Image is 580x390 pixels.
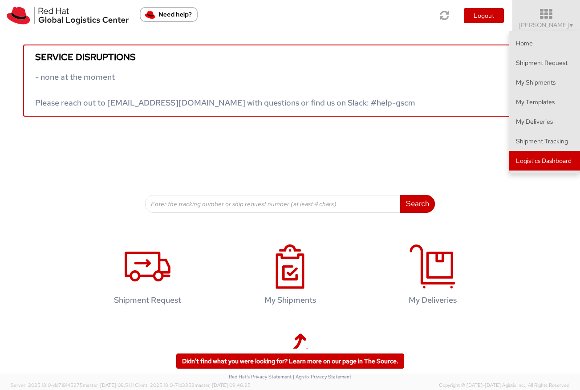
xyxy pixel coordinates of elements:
[195,382,251,388] span: master, [DATE] 09:46:25
[35,52,545,62] h5: Service disruptions
[366,235,499,318] a: My Deliveries
[509,131,580,151] a: Shipment Tracking
[509,33,580,53] a: Home
[11,382,134,388] span: Server: 2025.18.0-dd719145275
[7,7,129,24] img: rh-logistics-00dfa346123c4ec078e1.svg
[83,382,134,388] span: master, [DATE] 09:51:11
[293,374,351,380] a: | Agistix Privacy Statement
[233,296,348,305] h4: My Shipments
[464,8,504,23] button: Logout
[509,73,580,92] a: My Shipments
[400,195,435,213] button: Search
[569,22,574,29] span: ▼
[176,353,404,369] a: Didn't find what you were looking for? Learn more on our page in The Source.
[135,382,251,388] span: Client: 2025.18.0-71d3358
[23,45,557,117] a: Service disruptions - none at the moment Please reach out to [EMAIL_ADDRESS][DOMAIN_NAME] with qu...
[439,382,569,389] span: Copyright © [DATE]-[DATE] Agistix Inc., All Rights Reserved
[140,7,198,22] button: Need help?
[145,195,401,213] input: Enter the tracking number or ship request number (at least 4 chars)
[81,235,215,318] a: Shipment Request
[519,21,574,29] span: [PERSON_NAME]
[509,112,580,131] a: My Deliveries
[223,235,357,318] a: My Shipments
[90,296,205,305] h4: Shipment Request
[229,374,292,380] a: Red Hat's Privacy Statement
[509,53,580,73] a: Shipment Request
[509,92,580,112] a: My Templates
[35,72,415,108] span: - none at the moment Please reach out to [EMAIL_ADDRESS][DOMAIN_NAME] with questions or find us o...
[375,296,490,305] h4: My Deliveries
[509,151,580,171] a: Logistics Dashboard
